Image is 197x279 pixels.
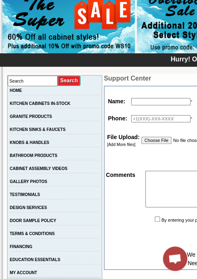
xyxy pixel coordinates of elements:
[10,88,22,93] a: HOME
[10,192,40,197] a: TESTIMONIALS
[10,101,70,106] a: KITCHEN CABINETS IN-STOCK
[106,172,135,178] strong: Comments
[108,115,127,122] strong: Phone:
[58,75,81,86] input: Submit
[107,134,140,140] strong: File Upload:
[10,257,60,262] a: EDUCATION ESSENTIALS
[10,166,67,171] a: CABINET ASSEMBLY VIDEOS
[10,218,56,223] a: DOOR SAMPLE POLICY
[10,140,49,145] a: KNOBS & HANDLES
[131,115,191,122] input: +1(XXX)-XXX-XXXX
[10,127,65,132] a: KITCHEN SINKS & FAUCETS
[10,179,47,184] a: GALLERY PHOTOS
[10,270,37,275] a: MY ACCOUNT
[107,142,135,147] a: [Add More files]
[10,231,55,236] a: TERMS & CONDITIONS
[10,244,32,249] a: FINANCING
[10,205,47,210] a: DESIGN SERVICES
[163,246,187,271] div: Open chat
[10,114,52,119] a: GRANITE PRODUCTS
[108,98,126,105] strong: Name:
[10,153,57,158] a: BATHROOM PRODUCTS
